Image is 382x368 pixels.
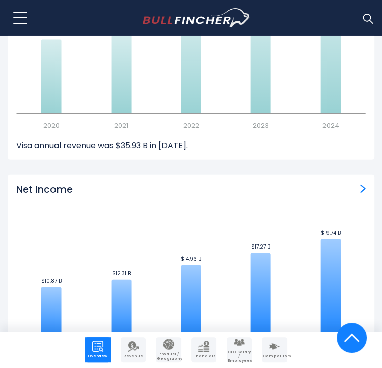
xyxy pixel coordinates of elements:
text: 2020 [43,120,60,130]
span: Financials [192,354,215,358]
text: $17.27 B [251,243,270,251]
span: Overview [86,354,110,358]
text: 2023 [253,120,269,130]
a: Company Revenue [121,337,146,362]
a: Company Financials [191,337,216,362]
span: Product / Geography [157,352,180,361]
text: 2021 [114,120,128,130]
a: Company Product/Geography [156,337,181,362]
text: $19.74 B [321,229,341,237]
span: Revenue [122,354,145,358]
h3: Net Income [16,183,73,196]
text: 2024 [322,120,339,130]
a: Net income [360,183,366,193]
a: Company Overview [85,337,111,362]
a: Company Employees [227,337,252,362]
p: Visa annual revenue was $35.93 B in [DATE]. [16,140,366,151]
span: CEO Salary / Employees [228,350,251,363]
text: $12.31 B [112,270,131,277]
a: Company Competitors [262,337,287,362]
a: Go to homepage [143,8,251,27]
img: bullfincher logo [143,8,251,27]
text: $14.96 B [181,255,201,263]
text: $10.87 B [41,277,62,285]
span: Competitors [263,354,286,358]
text: 2022 [183,120,199,130]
